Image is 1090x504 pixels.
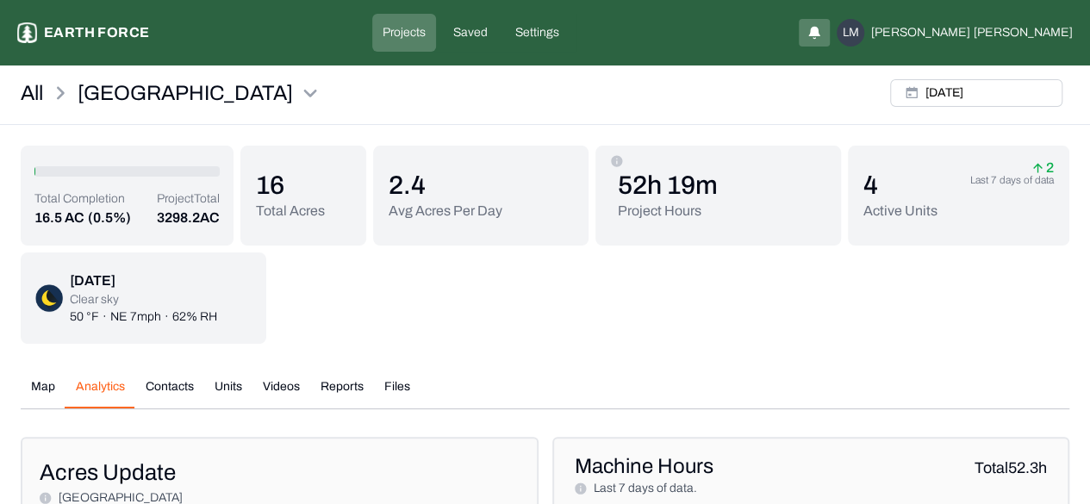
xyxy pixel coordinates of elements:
[453,24,488,41] p: Saved
[44,22,149,43] p: Earth force
[103,308,107,326] p: ·
[374,378,420,408] button: Files
[21,79,43,107] a: All
[34,208,84,228] p: 16.5 AC
[17,22,37,43] img: earthforce-logo-white-uG4MPadI.svg
[515,24,559,41] p: Settings
[252,378,310,408] button: Videos
[618,201,718,221] p: Project Hours
[863,170,937,201] p: 4
[157,190,220,208] p: Project Total
[65,378,135,408] button: Analytics
[618,170,718,201] p: 52h 19m
[871,24,970,41] span: [PERSON_NAME]
[34,190,131,208] p: Total Completion
[256,201,325,221] p: Total Acres
[256,170,325,201] p: 16
[443,14,498,52] a: Saved
[970,173,1054,187] p: Last 7 days of data
[157,208,220,228] p: 3298.2 AC
[587,480,697,497] p: Last 7 days of data.
[1032,163,1054,173] p: 2
[372,14,436,52] a: Projects
[310,378,374,408] button: Reports
[890,79,1062,107] button: [DATE]
[21,378,65,408] button: Map
[1032,163,1043,173] img: arrow
[34,208,131,228] button: 16.5 AC(0.5%)
[70,308,99,326] p: 50 °F
[204,378,252,408] button: Units
[135,378,204,408] button: Contacts
[70,291,217,308] p: Clear sky
[837,19,864,47] div: LM
[165,308,169,326] p: ·
[70,271,217,291] div: [DATE]
[40,456,520,489] p: Acres Update
[505,14,570,52] a: Settings
[172,308,217,326] p: 62% RH
[974,24,1073,41] span: [PERSON_NAME]
[575,452,713,480] p: Machine Hours
[88,208,131,228] p: (0.5%)
[389,170,502,201] p: 2.4
[110,308,161,326] p: NE 7mph
[837,19,1073,47] button: LM[PERSON_NAME][PERSON_NAME]
[78,79,293,107] p: [GEOGRAPHIC_DATA]
[863,201,937,221] p: Active Units
[975,456,1047,480] p: Total 52.3 h
[383,24,426,41] p: Projects
[389,201,502,221] p: Avg Acres Per Day
[35,284,63,312] img: clear-sky-night-D7zLJEpc.png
